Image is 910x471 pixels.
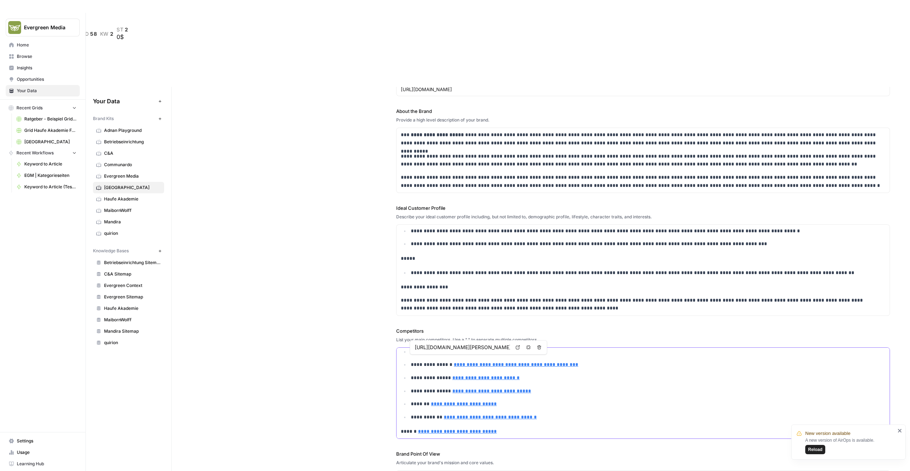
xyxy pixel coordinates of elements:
span: Knowledge Bases [93,248,129,254]
a: Grid Haufe Akademie FJC [13,125,80,136]
span: Your Data [17,88,77,94]
label: Ideal Customer Profile [396,204,890,212]
span: Communardo [104,162,161,168]
a: Haufe Akademie [93,193,164,205]
span: Keyword to Article [24,161,77,167]
a: Adnan Playground [93,125,164,136]
span: kw [100,31,109,37]
div: Describe your ideal customer profile including, but not limited to, demographic profile, lifestyl... [396,214,890,220]
label: About the Brand [396,108,890,115]
span: Mandira Sitemap [104,328,161,334]
a: Communardo [93,159,164,170]
input: www.sundaysoccer.com [401,86,885,93]
span: Betriebseinrichtung Sitemap [104,259,161,266]
a: MaibornWolff [93,314,164,326]
a: quirion [93,337,164,348]
span: Evergreen Media [104,173,161,179]
span: Usage [17,449,77,456]
a: C&A [93,148,164,159]
span: [GEOGRAPHIC_DATA] [104,184,161,191]
a: EGM | Kategorieseiten [13,170,80,181]
a: st2 [117,27,128,33]
a: quirion [93,228,164,239]
a: Keyword to Article [13,158,80,170]
div: A new version of AirOps is available. [805,437,895,454]
div: Articulate your brand's mission and core values. [396,460,890,466]
span: MaibornWolff [104,207,161,214]
span: [GEOGRAPHIC_DATA] [24,139,77,145]
span: Keyword to Article (Testversion Silja) [24,184,77,190]
button: Recent Workflows [6,148,80,158]
a: Ratgeber - Beispiel Grid (bitte kopieren) [13,113,80,125]
span: 2 [125,27,128,33]
a: Usage [6,447,80,458]
label: Brand Point Of View [396,450,890,457]
a: Evergreen Sitemap [93,291,164,303]
span: st [117,27,123,33]
a: Settings [6,435,80,447]
a: Keyword to Article (Testversion Silja) [13,181,80,193]
a: [GEOGRAPHIC_DATA] [13,136,80,148]
a: Evergreen Context [93,280,164,291]
a: [GEOGRAPHIC_DATA] [93,182,164,193]
a: Your Data [6,85,80,96]
span: Learning Hub [17,461,77,467]
span: Haufe Akademie [104,196,161,202]
label: Competitors [396,327,890,334]
div: List your main competitors. Use a "," to separate multiple competitors. [396,337,890,343]
span: Recent Grids [16,105,43,111]
span: Evergreen Sitemap [104,294,161,300]
span: C&A [104,150,161,157]
a: C&A Sitemap [93,268,164,280]
span: New version available [805,430,850,437]
span: Evergreen Context [104,282,161,289]
span: 58 [90,31,97,37]
span: EGM | Kategorieseiten [24,172,77,179]
button: close [897,428,902,433]
span: Adnan Playground [104,127,161,134]
span: C&A Sitemap [104,271,161,277]
span: Mandira [104,219,161,225]
span: quirion [104,339,161,346]
span: quirion [104,230,161,237]
a: Learning Hub [6,458,80,470]
div: Provide a high level description of your brand. [396,117,890,123]
a: Mandira [93,216,164,228]
span: Recent Workflows [16,150,54,156]
a: MaibornWolff [93,205,164,216]
span: Haufe Akademie [104,305,161,312]
span: Ratgeber - Beispiel Grid (bitte kopieren) [24,116,77,122]
span: Grid Haufe Akademie FJC [24,127,77,134]
a: rd58 [82,31,97,37]
button: Reload [805,445,825,454]
a: kw2 [100,31,114,37]
span: Settings [17,438,77,444]
a: Haufe Akademie [93,303,164,314]
button: Recent Grids [6,103,80,113]
span: Betriebseinrichtung [104,139,161,145]
div: 0$ [117,33,128,41]
a: Evergreen Media [93,170,164,182]
span: MaibornWolff [104,317,161,323]
span: Brand Kits [93,115,114,122]
a: Betriebseinrichtung Sitemap [93,257,164,268]
span: Your Data [93,97,156,105]
a: Betriebseinrichtung [93,136,164,148]
span: Reload [808,446,822,453]
span: 2 [110,31,114,37]
a: Mandira Sitemap [93,326,164,337]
